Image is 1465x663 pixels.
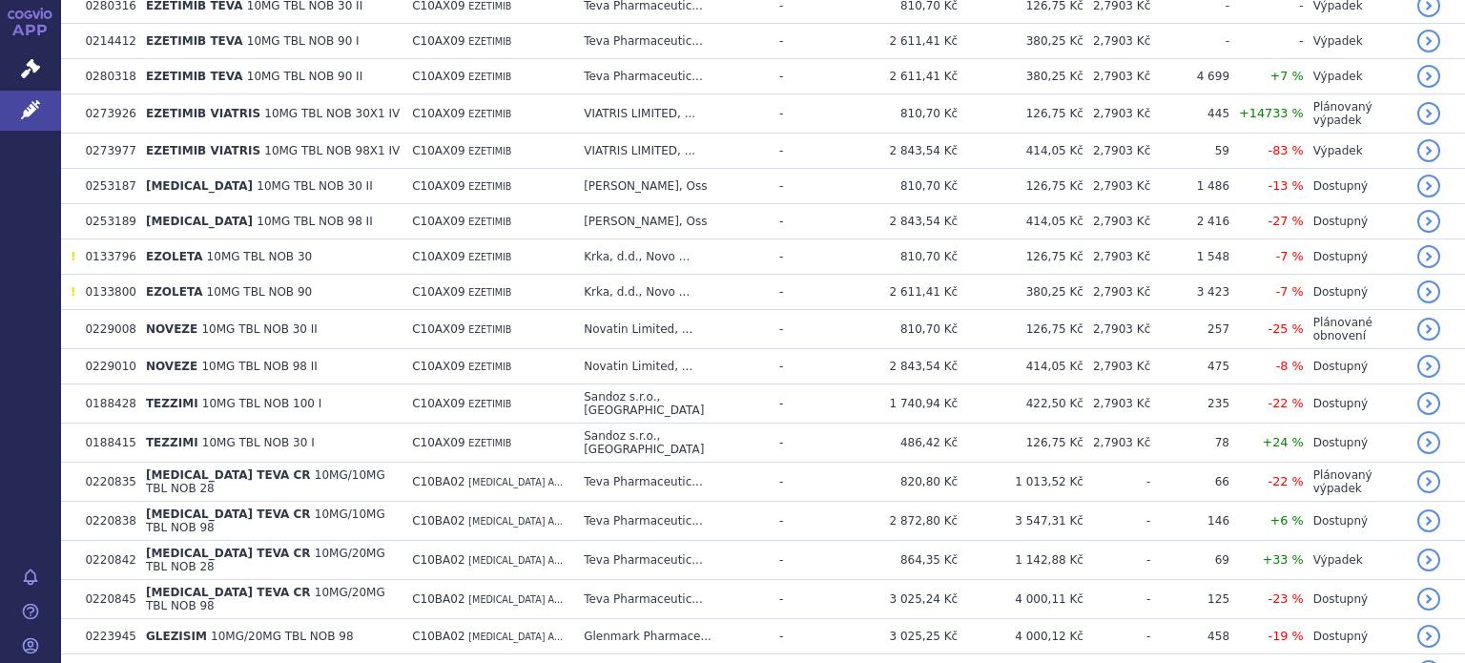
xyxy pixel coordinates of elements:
[1239,106,1304,120] span: +14733 %
[75,463,135,502] td: 0220835
[468,146,511,156] span: EZETIMIB
[146,70,243,83] span: EZETIMIB TEVA
[837,24,958,59] td: 2 611,41 Kč
[412,436,464,449] span: C10AX09
[1304,204,1408,239] td: Dostupný
[1150,94,1229,134] td: 445
[958,502,1083,541] td: 3 547,31 Kč
[412,107,464,120] span: C10AX09
[75,275,135,310] td: 0133800
[837,619,958,654] td: 3 025,25 Kč
[468,72,511,82] span: EZETIMIB
[211,630,354,643] span: 10MG/20MG TBL NOB 98
[146,34,243,48] span: EZETIMIB TEVA
[1276,359,1304,373] span: -8 %
[1083,349,1150,384] td: 2,7903 Kč
[75,424,135,463] td: 0188415
[1269,143,1304,157] span: -83 %
[202,397,322,410] span: 10MG TBL NOB 100 I
[1150,424,1229,463] td: 78
[958,619,1083,654] td: 4 000,12 Kč
[1304,463,1408,502] td: Plánovaný výpadek
[1417,30,1440,52] a: detail
[574,541,770,580] td: Teva Pharmaceutic...
[257,215,372,228] span: 10MG TBL NOB 98 II
[958,349,1083,384] td: 414,05 Kč
[247,34,360,48] span: 10MG TBL NOB 90 I
[1304,580,1408,619] td: Dostupný
[1304,384,1408,424] td: Dostupný
[1417,280,1440,303] a: detail
[1417,65,1440,88] a: detail
[1304,619,1408,654] td: Dostupný
[574,580,770,619] td: Teva Pharmaceutic...
[574,239,770,275] td: Krka, d.d., Novo ...
[1150,502,1229,541] td: 146
[146,547,385,573] span: 10MG/20MG TBL NOB 28
[264,144,400,157] span: 10MG TBL NOB 98X1 IV
[837,204,958,239] td: 2 843,54 Kč
[257,179,372,193] span: 10MG TBL NOB 30 II
[1229,24,1304,59] td: -
[75,349,135,384] td: 0229010
[1083,169,1150,204] td: 2,7903 Kč
[837,275,958,310] td: 2 611,41 Kč
[264,107,400,120] span: 10MG TBL NOB 30X1 IV
[1083,463,1150,502] td: -
[1417,245,1440,268] a: detail
[468,594,563,605] span: [MEDICAL_DATA] A...
[1417,102,1440,125] a: detail
[958,59,1083,94] td: 380,25 Kč
[1276,284,1304,299] span: -7 %
[770,424,837,463] td: -
[146,468,385,495] span: 10MG/10MG TBL NOB 28
[146,468,311,482] span: [MEDICAL_DATA] TEVA CR
[574,502,770,541] td: Teva Pharmaceutic...
[468,438,511,448] span: EZETIMIB
[1150,310,1229,349] td: 257
[770,349,837,384] td: -
[1304,134,1408,169] td: Výpadek
[1083,204,1150,239] td: 2,7903 Kč
[1304,502,1408,541] td: Dostupný
[958,424,1083,463] td: 126,75 Kč
[1417,318,1440,341] a: detail
[1150,134,1229,169] td: 59
[75,94,135,134] td: 0273926
[770,134,837,169] td: -
[958,463,1083,502] td: 1 013,52 Kč
[75,24,135,59] td: 0214412
[1304,424,1408,463] td: Dostupný
[146,397,198,410] span: TEZZIMI
[837,463,958,502] td: 820,80 Kč
[574,424,770,463] td: Sandoz s.r.o., [GEOGRAPHIC_DATA]
[770,204,837,239] td: -
[770,384,837,424] td: -
[837,94,958,134] td: 810,70 Kč
[412,630,464,643] span: C10BA02
[574,24,770,59] td: Teva Pharmaceutic...
[770,502,837,541] td: -
[1269,178,1304,193] span: -13 %
[146,436,198,449] span: TEZZIMI
[146,586,385,612] span: 10MG/20MG TBL NOB 98
[468,399,511,409] span: EZETIMIB
[146,360,197,373] span: NOVEZE
[837,580,958,619] td: 3 025,24 Kč
[146,107,260,120] span: EZETIMIB VIATRIS
[770,580,837,619] td: -
[770,94,837,134] td: -
[574,384,770,424] td: Sandoz s.r.o., [GEOGRAPHIC_DATA]
[468,324,511,335] span: EZETIMIB
[75,310,135,349] td: 0229008
[75,169,135,204] td: 0253187
[574,310,770,349] td: Novatin Limited, ...
[958,134,1083,169] td: 414,05 Kč
[412,322,464,336] span: C10AX09
[202,436,315,449] span: 10MG TBL NOB 30 I
[770,239,837,275] td: -
[75,384,135,424] td: 0188428
[837,424,958,463] td: 486,42 Kč
[412,360,464,373] span: C10AX09
[837,384,958,424] td: 1 740,94 Kč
